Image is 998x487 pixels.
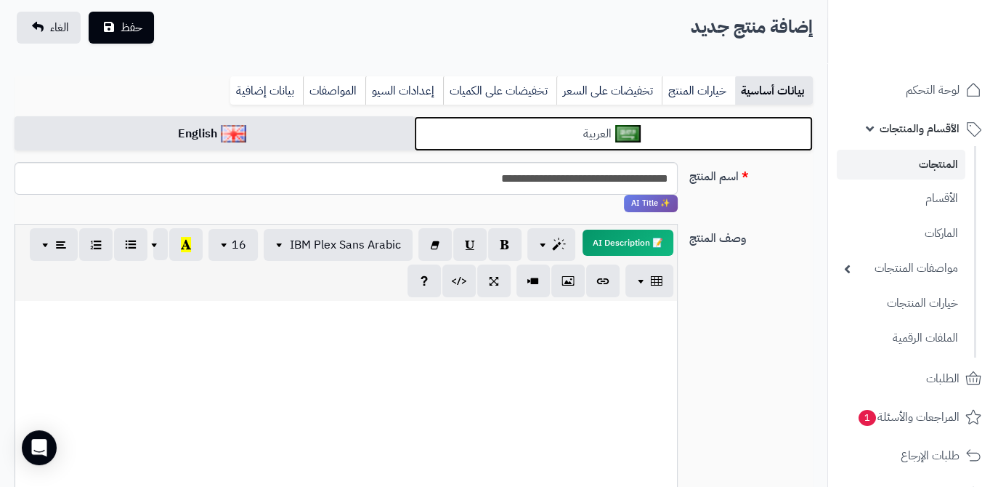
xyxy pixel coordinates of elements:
a: الأقسام [837,183,965,214]
a: الغاء [17,12,81,44]
span: لوحة التحكم [906,80,960,100]
a: بيانات إضافية [230,76,303,105]
a: العربية [414,116,814,152]
a: English [15,116,414,152]
span: الغاء [50,19,69,36]
a: بيانات أساسية [735,76,813,105]
a: الماركات [837,218,965,249]
a: تخفيضات على السعر [556,76,662,105]
span: 1 [859,410,876,426]
a: خيارات المنتج [662,76,735,105]
a: المراجعات والأسئلة1 [837,400,989,435]
span: IBM Plex Sans Arabic [290,236,401,254]
img: العربية [615,125,641,142]
button: 16 [208,229,258,261]
button: 📝 AI Description [583,230,673,256]
h2: إضافة منتج جديد [691,12,813,42]
a: تخفيضات على الكميات [443,76,556,105]
a: المنتجات [837,150,965,180]
img: logo-2.png [899,37,984,68]
span: حفظ [121,19,142,36]
a: إعدادات السيو [365,76,443,105]
img: English [221,125,246,142]
span: الأقسام والمنتجات [880,118,960,139]
span: انقر لاستخدام رفيقك الذكي [624,195,678,212]
div: Open Intercom Messenger [22,430,57,465]
button: IBM Plex Sans Arabic [264,229,413,261]
label: وصف المنتج [683,224,819,247]
a: طلبات الإرجاع [837,438,989,473]
a: الطلبات [837,361,989,396]
span: طلبات الإرجاع [901,446,960,466]
a: المواصفات [303,76,365,105]
a: مواصفات المنتجات [837,253,965,284]
span: الطلبات [926,369,960,389]
a: لوحة التحكم [837,73,989,108]
button: حفظ [89,12,154,44]
a: خيارات المنتجات [837,288,965,319]
span: المراجعات والأسئلة [857,407,960,427]
label: اسم المنتج [683,162,819,185]
span: 16 [232,236,246,254]
a: الملفات الرقمية [837,323,965,354]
